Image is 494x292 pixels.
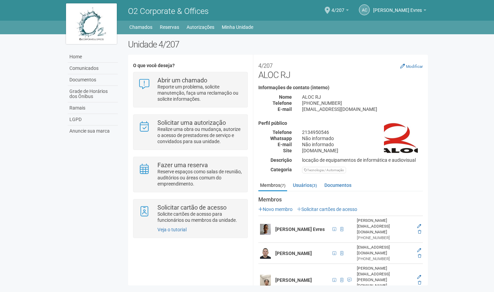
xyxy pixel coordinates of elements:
strong: E-mail [278,106,292,112]
span: 4/207 [331,1,344,13]
strong: [PERSON_NAME] Evres [275,227,325,232]
strong: Site [283,148,292,153]
div: [PHONE_NUMBER] [297,100,428,106]
a: Novo membro [258,207,293,212]
a: Documentos [323,180,353,190]
div: locação de equipamentos de informática e audiovisual [297,157,428,163]
a: Fazer uma reserva Reserve espaços como salas de reunião, auditórios ou áreas comum do empreendime... [138,162,242,187]
a: Comunicados [68,63,118,74]
a: Solicitar uma autorização Realize uma obra ou mudança, autorize o acesso de prestadores de serviç... [138,120,242,144]
p: Reporte um problema, solicite manutenção, faça uma reclamação ou solicite informações. [157,84,242,102]
h2: Unidade 4/207 [128,39,428,50]
strong: Abrir um chamado [157,77,207,84]
img: business.png [384,121,418,155]
strong: Solicitar uma autorização [157,119,226,126]
a: Editar membro [417,248,421,253]
a: Veja o tutorial [157,227,187,232]
strong: Categoria [271,167,292,172]
a: Autorizações [187,22,214,32]
a: Excluir membro [418,230,421,234]
a: Editar membro [417,224,421,229]
a: Minha Unidade [222,22,253,32]
p: Reserve espaços como salas de reunião, auditórios ou áreas comum do empreendimento. [157,169,242,187]
p: Realize uma obra ou mudança, autorize o acesso de prestadores de serviço e convidados para sua un... [157,126,242,144]
h4: O que você deseja? [133,63,248,68]
div: Não informado [297,135,428,141]
a: AC [359,4,370,15]
a: Usuários(3) [291,180,319,190]
strong: Fazer uma reserva [157,161,208,169]
img: user.png [260,224,271,235]
a: Excluir membro [418,280,421,285]
strong: Whatsapp [270,136,292,141]
img: user.png [260,275,271,286]
div: 2134950546 [297,129,428,135]
a: Solicitar cartões de acesso [297,207,357,212]
img: user.png [260,248,271,259]
a: Solicitar cartão de acesso Solicite cartões de acesso para funcionários ou membros da unidade. [138,205,242,223]
div: Não informado [297,141,428,148]
strong: [PERSON_NAME] [275,277,312,283]
a: Modificar [400,63,423,69]
strong: Nome [279,94,292,100]
a: Editar membro [417,275,421,279]
small: 4/207 [258,62,273,69]
a: Membros(7) [258,180,287,191]
a: Ramais [68,102,118,114]
a: Reservas [160,22,179,32]
a: Anuncie sua marca [68,125,118,137]
div: [EMAIL_ADDRESS][DOMAIN_NAME] [297,106,428,112]
div: [DOMAIN_NAME] [297,148,428,154]
h4: Perfil público [258,121,423,126]
strong: E-mail [278,142,292,147]
h2: ALOC RJ [258,60,423,80]
small: (7) [280,183,285,188]
strong: Descrição [271,157,292,163]
strong: Telefone [273,100,292,106]
span: Armando Conceição Evres [373,1,422,13]
span: O2 Corporate & Offices [128,6,209,16]
small: (3) [312,183,317,188]
div: [PHONE_NUMBER] [357,256,413,262]
small: Modificar [406,64,423,69]
strong: Telefone [273,130,292,135]
div: [PHONE_NUMBER] [357,235,413,241]
a: 4/207 [331,8,349,14]
p: Solicite cartões de acesso para funcionários ou membros da unidade. [157,211,242,223]
div: [PERSON_NAME][EMAIL_ADDRESS][DOMAIN_NAME] [357,218,413,235]
a: Abrir um chamado Reporte um problema, solicite manutenção, faça uma reclamação ou solicite inform... [138,77,242,102]
div: ALOC RJ [297,94,428,100]
h4: Informações de contato (interno) [258,85,423,90]
a: Documentos [68,74,118,86]
div: [PERSON_NAME][EMAIL_ADDRESS][PERSON_NAME][DOMAIN_NAME] [357,266,413,289]
a: Chamados [129,22,152,32]
div: Tecnologia / Automação [302,167,346,173]
strong: Solicitar cartão de acesso [157,204,227,211]
img: logo.jpg [66,3,117,44]
a: [PERSON_NAME] Evres [373,8,426,14]
strong: [PERSON_NAME] [275,251,312,256]
strong: Membros [258,197,423,203]
a: Grade de Horários dos Ônibus [68,86,118,102]
div: [EMAIL_ADDRESS][DOMAIN_NAME] [357,245,413,256]
a: Excluir membro [418,254,421,258]
a: LGPD [68,114,118,125]
a: Home [68,51,118,63]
